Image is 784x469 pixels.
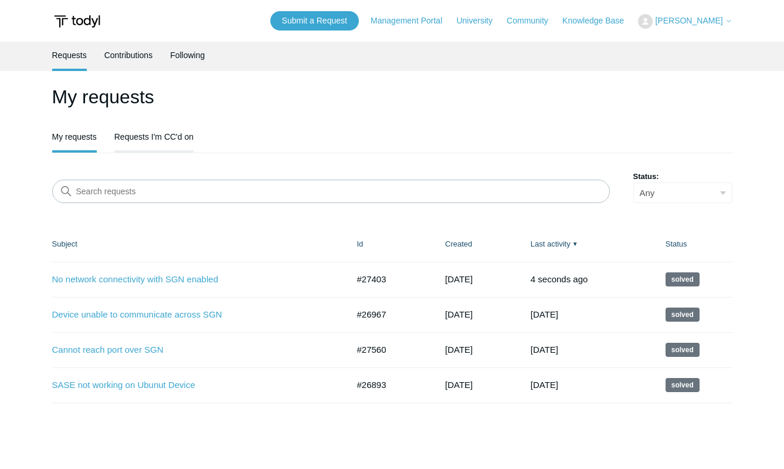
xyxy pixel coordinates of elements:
[52,123,97,150] a: My requests
[572,239,578,248] span: ▼
[445,380,473,390] time: 07/30/2025, 16:14
[655,16,722,25] span: [PERSON_NAME]
[531,309,558,319] time: 08/21/2025, 17:02
[345,227,434,262] th: Id
[345,262,434,297] td: #27403
[531,345,558,355] time: 08/21/2025, 13:03
[114,123,194,148] a: Requests I'm CC'd on
[345,332,434,367] td: #27560
[445,239,472,248] a: Created
[507,15,560,27] a: Community
[654,227,732,262] th: Status
[633,171,732,183] label: Status:
[270,11,359,31] a: Submit a Request
[371,15,454,27] a: Management Portal
[52,180,610,203] input: Search requests
[445,274,473,284] time: 08/13/2025, 11:00
[562,15,636,27] a: Knowledge Base
[52,273,331,286] a: No network connectivity with SGN enabled
[52,83,732,111] h1: My requests
[170,42,205,69] a: Following
[52,343,331,357] a: Cannot reach port over SGN
[666,378,700,392] span: This request has been solved
[52,308,331,322] a: Device unable to communicate across SGN
[52,42,87,69] a: Requests
[52,227,345,262] th: Subject
[666,308,700,322] span: This request has been solved
[445,345,473,355] time: 08/20/2025, 09:20
[345,367,434,403] td: #26893
[445,309,473,319] time: 08/01/2025, 15:32
[52,379,331,392] a: SASE not working on Ubunut Device
[345,297,434,332] td: #26967
[104,42,153,69] a: Contributions
[666,272,700,286] span: This request has been solved
[638,14,732,29] button: [PERSON_NAME]
[531,239,571,248] a: Last activity▼
[456,15,504,27] a: University
[531,380,558,390] time: 07/30/2025, 16:33
[666,343,700,357] span: This request has been solved
[531,274,588,284] time: 08/27/2025, 18:11
[52,11,102,32] img: Todyl Support Center Help Center home page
